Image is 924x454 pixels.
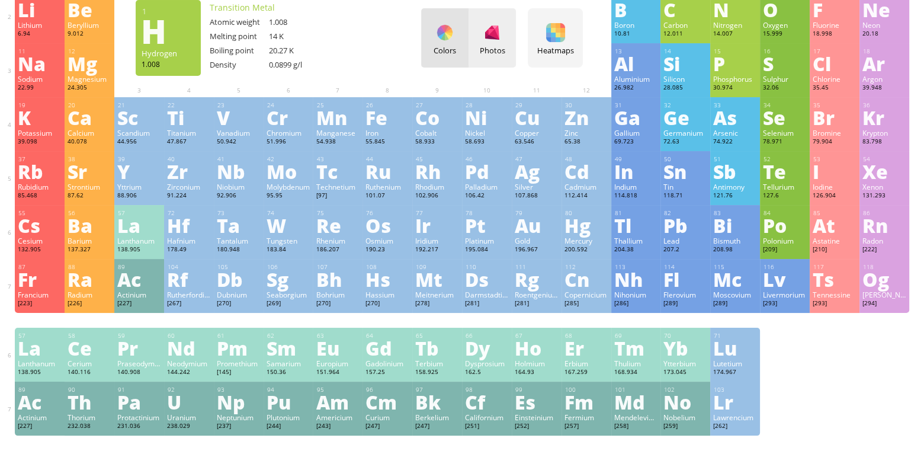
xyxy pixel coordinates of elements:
div: 73 [217,209,261,217]
div: 58.933 [415,138,459,147]
div: Fe [365,108,409,127]
div: 127.6 [763,191,807,201]
div: Na [18,54,62,73]
div: 17 [813,47,856,55]
div: 20 [68,101,111,109]
div: Lithium [18,20,62,30]
div: Zn [564,108,608,127]
div: 178.49 [167,245,211,255]
div: 31 [615,101,658,109]
div: 117 [813,263,856,271]
div: 192.217 [415,245,459,255]
div: Hydrogen [142,48,195,59]
div: Zirconium [167,182,211,191]
div: 13 [615,47,658,55]
div: 106.42 [465,191,509,201]
div: 109 [416,263,459,271]
div: La [117,216,161,235]
div: 78.971 [763,138,807,147]
div: Magnesium [68,74,111,84]
div: Cobalt [415,128,459,138]
div: 28 [466,101,509,109]
div: 200.592 [564,245,608,255]
div: 20.27 K [269,45,328,56]
div: 88.906 [117,191,161,201]
div: 132.905 [18,245,62,255]
div: Ba [68,216,111,235]
div: [210] [813,245,856,255]
div: 14 [664,47,707,55]
div: Atomic weight [210,17,269,27]
div: 24 [267,101,310,109]
div: At [813,216,856,235]
div: 86 [863,209,906,217]
div: 105 [217,263,261,271]
div: Beryllium [68,20,111,30]
div: 36 [863,101,906,109]
div: 89 [118,263,161,271]
div: Ag [515,162,559,181]
div: 19 [18,101,62,109]
div: Indium [614,182,658,191]
div: 81 [615,209,658,217]
div: Manganese [316,128,360,138]
div: Po [763,216,807,235]
div: Zinc [564,128,608,138]
div: 14.007 [713,30,757,39]
div: Radon [862,236,906,245]
div: 137.327 [68,245,111,255]
div: Tellurium [763,182,807,191]
div: 95.95 [267,191,310,201]
div: 40.078 [68,138,111,147]
div: Ge [663,108,707,127]
div: Cr [267,108,310,127]
div: 77 [416,209,459,217]
div: Aluminium [614,74,658,84]
div: 87 [18,263,62,271]
div: 26.982 [614,84,658,93]
div: 15 [714,47,757,55]
div: Hf [167,216,211,235]
div: Heatmaps [531,45,580,56]
div: Oxygen [763,20,807,30]
div: Sr [68,162,111,181]
div: Boron [614,20,658,30]
div: Barium [68,236,111,245]
div: V [217,108,261,127]
div: Nb [217,162,261,181]
div: [209] [763,245,807,255]
div: Rhenium [316,236,360,245]
div: 26 [366,101,409,109]
div: Sn [663,162,707,181]
div: Titanium [167,128,211,138]
div: 30 [565,101,608,109]
div: 35 [813,101,856,109]
div: 131.293 [862,191,906,201]
div: Tin [663,182,707,191]
div: Germanium [663,128,707,138]
div: Silicon [663,74,707,84]
div: 138.905 [117,245,161,255]
div: 44 [366,155,409,163]
div: 33 [714,101,757,109]
div: 87.62 [68,191,111,201]
div: Cadmium [564,182,608,191]
div: 44.956 [117,138,161,147]
div: 24.305 [68,84,111,93]
div: 51 [714,155,757,163]
div: 57 [118,209,161,217]
div: 1 [142,6,195,17]
div: 9.012 [68,30,111,39]
div: Iodine [813,182,856,191]
div: I [813,162,856,181]
div: Ar [862,54,906,73]
div: 42 [267,155,310,163]
div: Bromine [813,128,856,138]
div: In [614,162,658,181]
div: 126.904 [813,191,856,201]
div: Melting point [210,31,269,41]
div: Thallium [614,236,658,245]
div: Os [365,216,409,235]
div: Cs [18,216,62,235]
div: 54.938 [316,138,360,147]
